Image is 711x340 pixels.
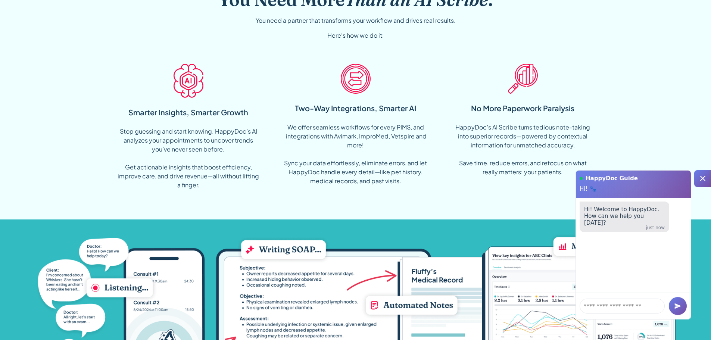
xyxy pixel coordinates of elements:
img: Insight Icon [508,64,538,94]
div: No More Paperwork Paralysis [471,103,574,114]
div: We offer seamless workflows for every PIMS, and integrations with Avimark, ImproMed, Vetspire and... [284,123,427,185]
div: Two-Way Integrations, Smarter AI [295,103,416,114]
img: Bi-directional Icon [341,64,371,94]
div: You need a partner that transforms your workflow and drives real results. [256,16,456,25]
div: Here’s how we do it: [327,31,384,40]
div: Smarter Insights, Smarter Growth [128,107,248,118]
div: HappyDoc’s AI Scribe turns tedious note-taking into superior records—powered by contextual inform... [451,123,595,177]
div: Stop guessing and start knowing. HappyDoc’s AI analyzes your appointments to uncover trends you’v... [117,127,260,190]
img: AI Icon [174,64,203,97]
